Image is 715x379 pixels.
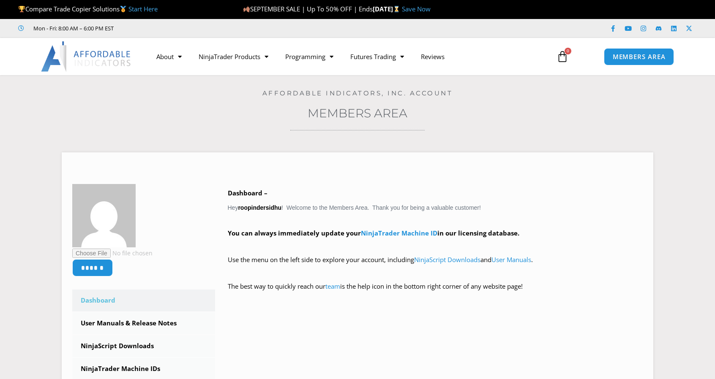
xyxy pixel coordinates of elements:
a: Programming [277,47,342,66]
img: ⌛ [393,6,400,12]
p: The best way to quickly reach our is the help icon in the bottom right corner of any website page! [228,281,643,304]
a: NinjaScript Downloads [414,255,480,264]
img: 🍂 [243,6,250,12]
strong: roopindersidhu [238,204,281,211]
a: Reviews [412,47,453,66]
a: Futures Trading [342,47,412,66]
a: Affordable Indicators, Inc. Account [262,89,453,97]
a: Dashboard [72,290,215,311]
a: 0 [544,44,581,69]
span: Mon - Fri: 8:00 AM – 6:00 PM EST [31,23,114,33]
a: MEMBERS AREA [604,48,674,65]
strong: [DATE] [373,5,402,13]
div: Hey ! Welcome to the Members Area. Thank you for being a valuable customer! [228,187,643,304]
a: NinjaTrader Machine ID [361,229,437,237]
span: MEMBERS AREA [613,54,666,60]
img: 7015889ba4b7fa1d0e927d287a336b37a3aac74876ad023abacec602f5314af9 [72,184,136,247]
img: 🥇 [120,6,126,12]
a: Members Area [308,106,407,120]
span: 0 [565,48,571,54]
a: Save Now [402,5,431,13]
b: Dashboard – [228,189,267,197]
a: User Manuals [491,255,531,264]
a: User Manuals & Release Notes [72,312,215,334]
img: LogoAI | Affordable Indicators – NinjaTrader [41,41,132,72]
strong: You can always immediately update your in our licensing database. [228,229,519,237]
span: SEPTEMBER SALE | Up To 50% OFF | Ends [243,5,373,13]
nav: Menu [148,47,547,66]
a: Start Here [128,5,158,13]
span: Compare Trade Copier Solutions [18,5,158,13]
iframe: Customer reviews powered by Trustpilot [126,24,252,32]
a: NinjaScript Downloads [72,335,215,357]
a: About [148,47,190,66]
a: NinjaTrader Products [190,47,277,66]
img: 🏆 [19,6,25,12]
a: team [325,282,340,290]
p: Use the menu on the left side to explore your account, including and . [228,254,643,278]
